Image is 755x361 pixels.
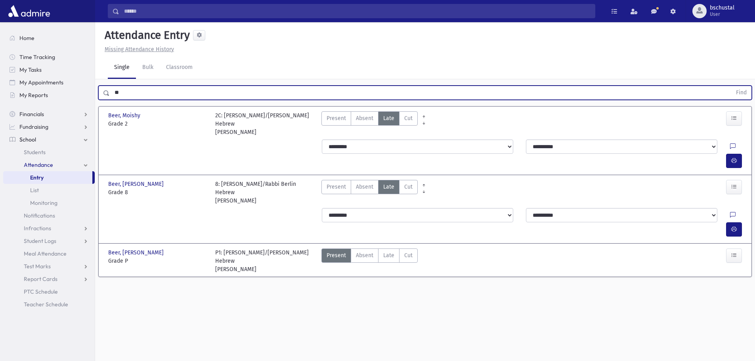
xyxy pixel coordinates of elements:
span: Cut [404,114,413,122]
a: My Tasks [3,63,95,76]
span: Fundraising [19,123,48,130]
a: Missing Attendance History [101,46,174,53]
a: Monitoring [3,197,95,209]
span: Time Tracking [19,53,55,61]
a: List [3,184,95,197]
span: Beer, [PERSON_NAME] [108,248,165,257]
img: AdmirePro [6,3,52,19]
span: Entry [30,174,44,181]
span: My Tasks [19,66,42,73]
span: Home [19,34,34,42]
span: Present [327,251,346,260]
span: School [19,136,36,143]
div: 8: [PERSON_NAME]/Rabbi Berlin Hebrew [PERSON_NAME] [215,180,314,205]
span: Grade P [108,257,207,265]
a: Teacher Schedule [3,298,95,311]
span: Grade 2 [108,120,207,128]
a: Home [3,32,95,44]
a: Bulk [136,57,160,79]
a: Fundraising [3,120,95,133]
input: Search [119,4,595,18]
span: Beer, [PERSON_NAME] [108,180,165,188]
div: AttTypes [321,248,418,273]
span: Teacher Schedule [24,301,68,308]
span: bschustal [710,5,734,11]
span: List [30,187,39,194]
u: Missing Attendance History [105,46,174,53]
a: My Reports [3,89,95,101]
span: Cut [404,183,413,191]
a: Report Cards [3,273,95,285]
a: Student Logs [3,235,95,247]
button: Find [731,86,751,99]
div: AttTypes [321,111,418,136]
span: Students [24,149,46,156]
span: Test Marks [24,263,51,270]
div: AttTypes [321,180,418,205]
span: Absent [356,251,373,260]
span: Notifications [24,212,55,219]
h5: Attendance Entry [101,29,190,42]
a: School [3,133,95,146]
span: Grade 8 [108,188,207,197]
span: Attendance [24,161,53,168]
span: My Reports [19,92,48,99]
div: P1: [PERSON_NAME]/[PERSON_NAME] Hebrew [PERSON_NAME] [215,248,314,273]
a: Test Marks [3,260,95,273]
span: Present [327,114,346,122]
span: PTC Schedule [24,288,58,295]
span: Financials [19,111,44,118]
a: Single [108,57,136,79]
span: Infractions [24,225,51,232]
a: Infractions [3,222,95,235]
a: Meal Attendance [3,247,95,260]
span: Present [327,183,346,191]
span: Late [383,251,394,260]
span: User [710,11,734,17]
span: Late [383,183,394,191]
span: Absent [356,183,373,191]
a: My Appointments [3,76,95,89]
a: Students [3,146,95,159]
a: Entry [3,171,92,184]
a: Financials [3,108,95,120]
span: Cut [404,251,413,260]
span: Meal Attendance [24,250,67,257]
span: My Appointments [19,79,63,86]
span: Beer, Moishy [108,111,142,120]
div: 2C: [PERSON_NAME]/[PERSON_NAME] Hebrew [PERSON_NAME] [215,111,314,136]
span: Monitoring [30,199,57,206]
a: Time Tracking [3,51,95,63]
a: Classroom [160,57,199,79]
span: Late [383,114,394,122]
span: Absent [356,114,373,122]
span: Report Cards [24,275,57,283]
a: Notifications [3,209,95,222]
span: Student Logs [24,237,56,244]
a: Attendance [3,159,95,171]
a: PTC Schedule [3,285,95,298]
